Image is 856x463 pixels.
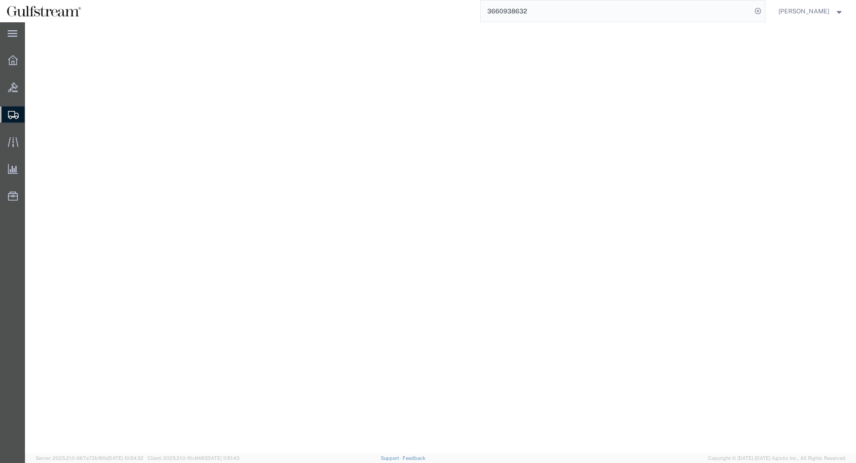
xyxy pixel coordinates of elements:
a: Feedback [403,455,425,461]
span: Server: 2025.21.0-667a72bf6fa [36,455,144,461]
input: Search for shipment number, reference number [481,0,752,22]
span: [DATE] 11:51:43 [206,455,239,461]
iframe: FS Legacy Container [25,22,856,454]
button: [PERSON_NAME] [778,6,844,16]
a: Support [381,455,403,461]
span: [DATE] 10:54:32 [107,455,144,461]
span: Client: 2025.21.0-f0c8481 [148,455,239,461]
span: Jene Middleton [778,6,829,16]
img: logo [6,4,82,18]
span: Copyright © [DATE]-[DATE] Agistix Inc., All Rights Reserved [708,455,845,462]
